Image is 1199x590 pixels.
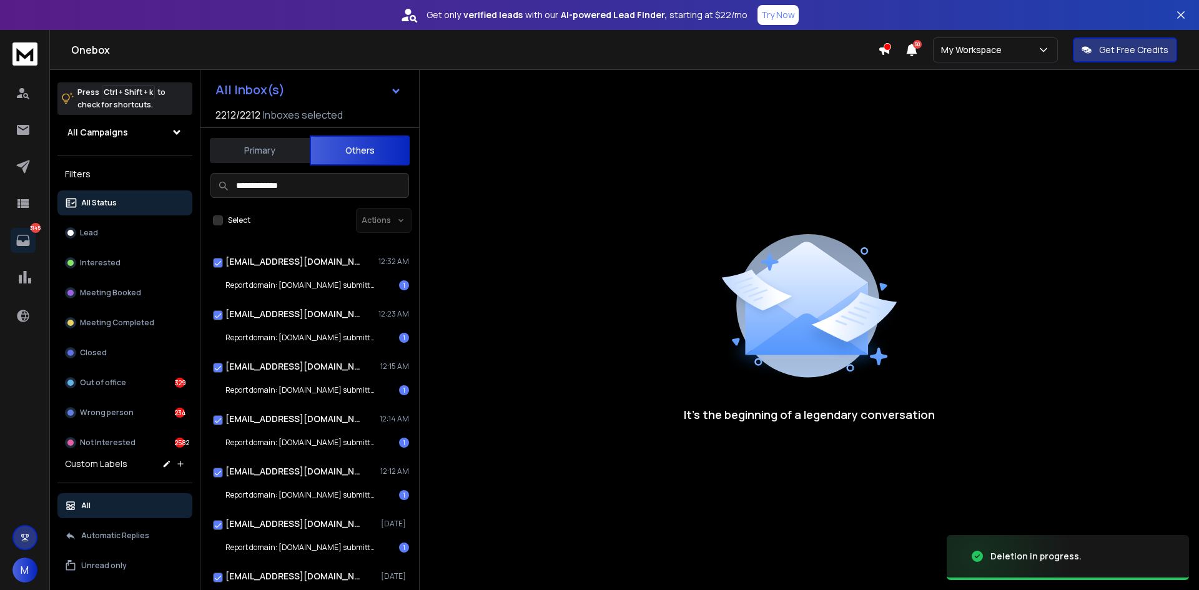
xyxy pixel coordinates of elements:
p: Out of office [80,378,126,388]
button: All Status [57,190,192,215]
label: Select [228,215,250,225]
p: Report domain: [DOMAIN_NAME] submitter: [DOMAIN_NAME] [225,280,375,290]
img: logo [12,42,37,66]
p: Wrong person [80,408,134,418]
button: Primary [210,137,310,164]
button: Wrong person234 [57,400,192,425]
button: All Inbox(s) [205,77,412,102]
p: All [81,501,91,511]
button: Meeting Booked [57,280,192,305]
div: 1 [399,543,409,553]
span: 2212 / 2212 [215,107,260,122]
h1: [EMAIL_ADDRESS][DOMAIN_NAME] [225,570,363,583]
h1: [EMAIL_ADDRESS][DOMAIN_NAME] [225,518,363,530]
p: Report domain: [DOMAIN_NAME] submitter: [DOMAIN_NAME] [225,490,375,500]
button: All Campaigns [57,120,192,145]
h1: [EMAIL_ADDRESS][DOMAIN_NAME] [225,360,363,373]
button: Unread only [57,553,192,578]
p: Not Interested [80,438,136,448]
button: Try Now [757,5,799,25]
span: 50 [913,40,922,49]
div: 234 [175,408,185,418]
div: 2582 [175,438,185,448]
p: 12:32 AM [378,257,409,267]
div: 329 [175,378,185,388]
p: Automatic Replies [81,531,149,541]
h1: [EMAIL_ADDRESS][DOMAIN_NAME] [225,413,363,425]
div: 1 [399,280,409,290]
p: 3145 [31,223,41,233]
p: Meeting Completed [80,318,154,328]
button: Out of office329 [57,370,192,395]
button: Closed [57,340,192,365]
button: All [57,493,192,518]
p: Press to check for shortcuts. [77,86,165,111]
p: 12:14 AM [380,414,409,424]
a: 3145 [11,228,36,253]
p: It’s the beginning of a legendary conversation [684,406,935,423]
button: M [12,558,37,583]
h1: [EMAIL_ADDRESS][DOMAIN_NAME] [225,308,363,320]
p: Lead [80,228,98,238]
p: Closed [80,348,107,358]
button: Lead [57,220,192,245]
p: Meeting Booked [80,288,141,298]
p: Get only with our starting at $22/mo [427,9,748,21]
h1: [EMAIL_ADDRESS][DOMAIN_NAME] [225,465,363,478]
p: 12:15 AM [380,361,409,371]
p: Interested [80,258,121,268]
div: 1 [399,333,409,343]
span: Ctrl + Shift + k [102,85,155,99]
button: Not Interested2582 [57,430,192,455]
div: 1 [399,438,409,448]
p: Unread only [81,561,127,571]
p: 12:12 AM [380,466,409,476]
button: Others [310,135,410,165]
button: Automatic Replies [57,523,192,548]
h1: [EMAIL_ADDRESS][DOMAIN_NAME] [225,255,363,268]
h3: Filters [57,165,192,183]
p: Report domain: [DOMAIN_NAME] submitter: [DOMAIN_NAME] [225,333,375,343]
p: All Status [81,198,117,208]
p: My Workspace [941,44,1007,56]
div: 1 [399,490,409,500]
h1: All Inbox(s) [215,84,285,96]
p: Report domain: [DOMAIN_NAME] submitter: [DOMAIN_NAME] [225,543,375,553]
p: Try Now [761,9,795,21]
button: Meeting Completed [57,310,192,335]
h1: Onebox [71,42,878,57]
button: Interested [57,250,192,275]
p: Report domain: [DOMAIN_NAME] submitter: [DOMAIN_NAME] [225,385,375,395]
p: 12:23 AM [378,309,409,319]
h1: All Campaigns [67,126,128,139]
h3: Inboxes selected [263,107,343,122]
p: Get Free Credits [1099,44,1168,56]
strong: AI-powered Lead Finder, [561,9,667,21]
button: Get Free Credits [1073,37,1177,62]
strong: verified leads [463,9,523,21]
p: [DATE] [381,571,409,581]
h3: Custom Labels [65,458,127,470]
div: 1 [399,385,409,395]
div: Deletion in progress. [990,550,1082,563]
p: [DATE] [381,519,409,529]
p: Report domain: [DOMAIN_NAME] submitter: [DOMAIN_NAME] [225,438,375,448]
